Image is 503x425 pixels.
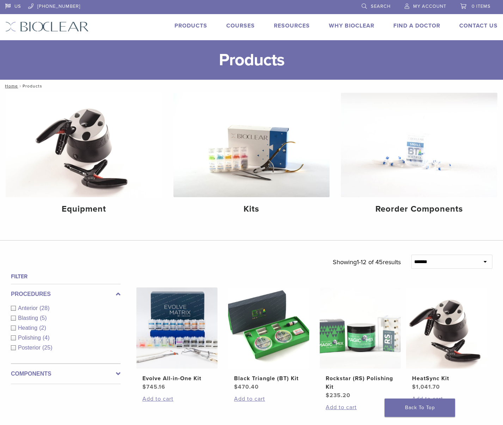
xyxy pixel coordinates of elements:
[18,315,40,321] span: Blasting
[393,22,440,29] a: Find A Doctor
[18,325,39,331] span: Heating
[228,287,309,369] img: Black Triangle (BT) Kit
[234,395,303,403] a: Add to cart: “Black Triangle (BT) Kit”
[3,84,18,89] a: Home
[357,258,383,266] span: 1-12 of 45
[18,305,39,311] span: Anterior
[5,22,89,32] img: Bioclear
[320,287,401,369] img: Rockstar (RS) Polishing Kit
[11,203,157,215] h4: Equipment
[142,383,146,390] span: $
[412,383,440,390] bdi: 1,041.70
[326,392,330,399] span: $
[11,370,121,378] label: Components
[412,374,481,383] h2: HeatSync Kit
[406,287,487,369] img: HeatSync Kit
[136,287,217,369] img: Evolve All-in-One Kit
[385,399,455,417] a: Back To Top
[18,84,23,88] span: /
[341,93,497,220] a: Reorder Components
[6,93,162,220] a: Equipment
[333,255,401,269] p: Showing results
[234,383,238,390] span: $
[11,272,121,281] h4: Filter
[412,383,416,390] span: $
[341,93,497,197] img: Reorder Components
[39,325,46,331] span: (2)
[142,383,165,390] bdi: 745.16
[136,287,217,391] a: Evolve All-in-One KitEvolve All-in-One Kit $745.16
[174,22,207,29] a: Products
[472,4,491,9] span: 0 items
[228,287,309,391] a: Black Triangle (BT) KitBlack Triangle (BT) Kit $470.40
[179,203,324,215] h4: Kits
[173,93,330,197] img: Kits
[329,22,374,29] a: Why Bioclear
[412,395,481,403] a: Add to cart: “HeatSync Kit”
[234,374,303,383] h2: Black Triangle (BT) Kit
[326,403,395,412] a: Add to cart: “Rockstar (RS) Polishing Kit”
[18,345,42,351] span: Posterior
[346,203,492,215] h4: Reorder Components
[371,4,391,9] span: Search
[274,22,310,29] a: Resources
[326,374,395,391] h2: Rockstar (RS) Polishing Kit
[226,22,255,29] a: Courses
[413,4,446,9] span: My Account
[459,22,498,29] a: Contact Us
[234,383,259,390] bdi: 470.40
[326,392,350,399] bdi: 235.20
[320,287,401,400] a: Rockstar (RS) Polishing KitRockstar (RS) Polishing Kit $235.20
[142,395,211,403] a: Add to cart: “Evolve All-in-One Kit”
[39,305,49,311] span: (28)
[11,290,121,298] label: Procedures
[42,345,52,351] span: (25)
[406,287,487,391] a: HeatSync KitHeatSync Kit $1,041.70
[6,93,162,197] img: Equipment
[142,374,211,383] h2: Evolve All-in-One Kit
[43,335,50,341] span: (4)
[18,335,43,341] span: Polishing
[40,315,47,321] span: (5)
[173,93,330,220] a: Kits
